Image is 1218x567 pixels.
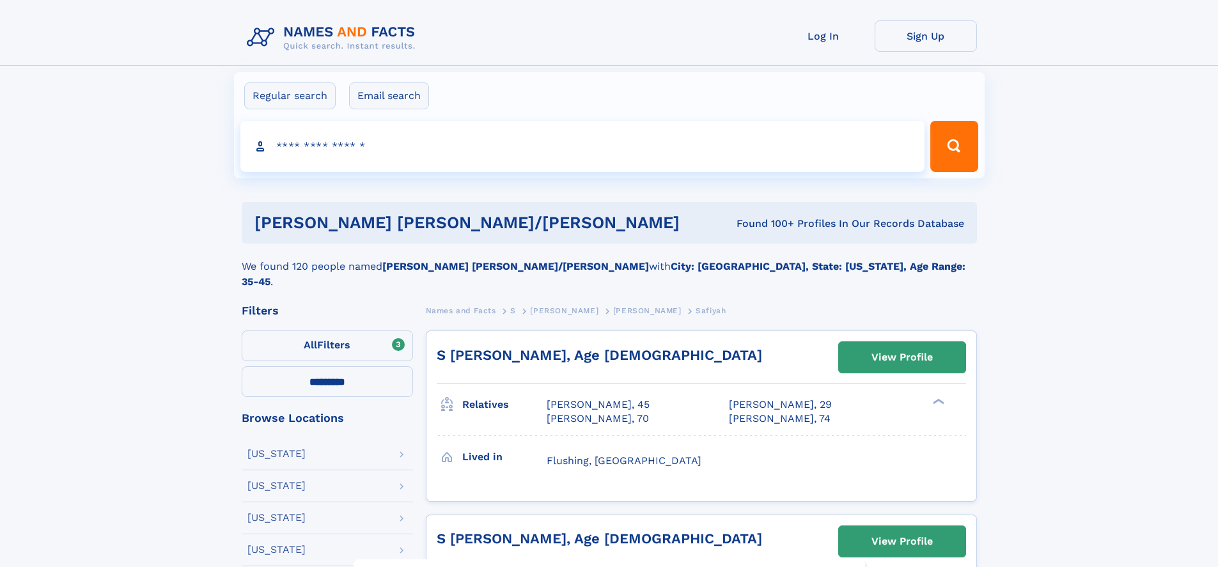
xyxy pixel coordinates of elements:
label: Filters [242,330,413,361]
div: Found 100+ Profiles In Our Records Database [708,217,964,231]
a: S [PERSON_NAME], Age [DEMOGRAPHIC_DATA] [437,347,762,363]
h1: [PERSON_NAME] [PERSON_NAME]/[PERSON_NAME] [254,215,708,231]
div: [US_STATE] [247,449,306,459]
button: Search Button [930,121,978,172]
a: View Profile [839,342,965,373]
img: Logo Names and Facts [242,20,426,55]
div: ❯ [930,398,945,406]
a: [PERSON_NAME], 29 [729,398,832,412]
a: [PERSON_NAME], 70 [547,412,649,426]
div: [US_STATE] [247,481,306,491]
label: Email search [349,82,429,109]
input: search input [240,121,925,172]
span: All [304,339,317,351]
span: Safiyah [696,306,726,315]
a: [PERSON_NAME], 74 [729,412,831,426]
div: View Profile [871,527,933,556]
div: [US_STATE] [247,545,306,555]
h3: Lived in [462,446,547,468]
span: [PERSON_NAME] [530,306,598,315]
a: Names and Facts [426,302,496,318]
div: View Profile [871,343,933,372]
span: [PERSON_NAME] [613,306,682,315]
a: View Profile [839,526,965,557]
label: Regular search [244,82,336,109]
span: Flushing, [GEOGRAPHIC_DATA] [547,454,701,467]
div: We found 120 people named with . [242,244,977,290]
a: S [510,302,516,318]
div: Filters [242,305,413,316]
h3: Relatives [462,394,547,416]
a: [PERSON_NAME] [613,302,682,318]
b: City: [GEOGRAPHIC_DATA], State: [US_STATE], Age Range: 35-45 [242,260,965,288]
span: S [510,306,516,315]
div: [US_STATE] [247,513,306,523]
a: Sign Up [875,20,977,52]
a: [PERSON_NAME] [530,302,598,318]
b: [PERSON_NAME] [PERSON_NAME]/[PERSON_NAME] [382,260,649,272]
a: [PERSON_NAME], 45 [547,398,650,412]
a: Log In [772,20,875,52]
div: Browse Locations [242,412,413,424]
a: S [PERSON_NAME], Age [DEMOGRAPHIC_DATA] [437,531,762,547]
